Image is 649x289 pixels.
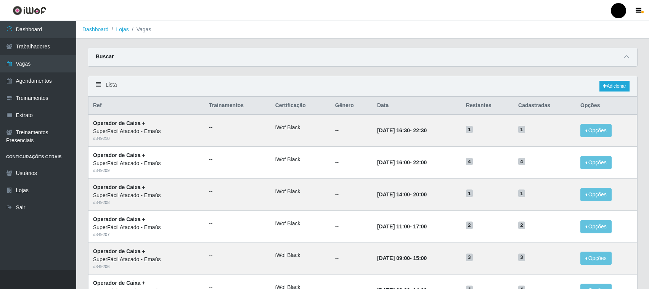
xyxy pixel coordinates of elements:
[377,159,427,165] strong: -
[204,97,271,115] th: Trainamentos
[580,156,612,169] button: Opções
[580,188,612,201] button: Opções
[13,6,47,15] img: CoreUI Logo
[116,26,129,32] a: Lojas
[93,135,200,142] div: # 349210
[466,126,473,133] span: 1
[331,242,373,275] td: --
[93,223,200,231] div: SuperFácil Atacado - Emaús
[466,222,473,229] span: 2
[377,255,427,261] strong: -
[518,222,525,229] span: 2
[93,120,145,126] strong: Operador de Caixa +
[377,191,410,197] time: [DATE] 14:00
[275,156,326,164] li: iWof Black
[93,280,145,286] strong: Operador de Caixa +
[209,220,266,228] ul: --
[129,26,151,34] li: Vagas
[93,191,200,199] div: SuperFácil Atacado - Emaús
[518,126,525,133] span: 1
[331,178,373,210] td: --
[580,124,612,137] button: Opções
[576,97,637,115] th: Opções
[96,53,114,59] strong: Buscar
[93,199,200,206] div: # 349208
[377,255,410,261] time: [DATE] 09:00
[518,158,525,165] span: 4
[93,159,200,167] div: SuperFácil Atacado - Emaús
[377,127,410,133] time: [DATE] 16:30
[331,210,373,242] td: --
[373,97,461,115] th: Data
[275,188,326,196] li: iWof Black
[377,223,427,230] strong: -
[209,124,266,132] ul: --
[413,191,427,197] time: 20:00
[93,127,200,135] div: SuperFácil Atacado - Emaús
[93,216,145,222] strong: Operador de Caixa +
[93,263,200,270] div: # 349206
[580,220,612,233] button: Opções
[377,223,410,230] time: [DATE] 11:00
[518,254,525,261] span: 3
[93,255,200,263] div: SuperFácil Atacado - Emaús
[518,189,525,197] span: 1
[466,158,473,165] span: 4
[413,127,427,133] time: 22:30
[275,220,326,228] li: iWof Black
[93,167,200,174] div: # 349209
[377,191,427,197] strong: -
[93,152,145,158] strong: Operador de Caixa +
[331,97,373,115] th: Gênero
[466,189,473,197] span: 1
[413,159,427,165] time: 22:00
[413,223,427,230] time: 17:00
[377,127,427,133] strong: -
[93,231,200,238] div: # 349207
[413,255,427,261] time: 15:00
[76,21,649,39] nav: breadcrumb
[209,251,266,259] ul: --
[580,252,612,265] button: Opções
[377,159,410,165] time: [DATE] 16:00
[331,114,373,146] td: --
[275,251,326,259] li: iWof Black
[466,254,473,261] span: 3
[461,97,514,115] th: Restantes
[93,184,145,190] strong: Operador de Caixa +
[209,156,266,164] ul: --
[88,97,205,115] th: Ref
[82,26,109,32] a: Dashboard
[275,124,326,132] li: iWof Black
[209,188,266,196] ul: --
[599,81,630,92] a: Adicionar
[331,147,373,179] td: --
[514,97,576,115] th: Cadastradas
[271,97,331,115] th: Certificação
[88,76,637,96] div: Lista
[93,248,145,254] strong: Operador de Caixa +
